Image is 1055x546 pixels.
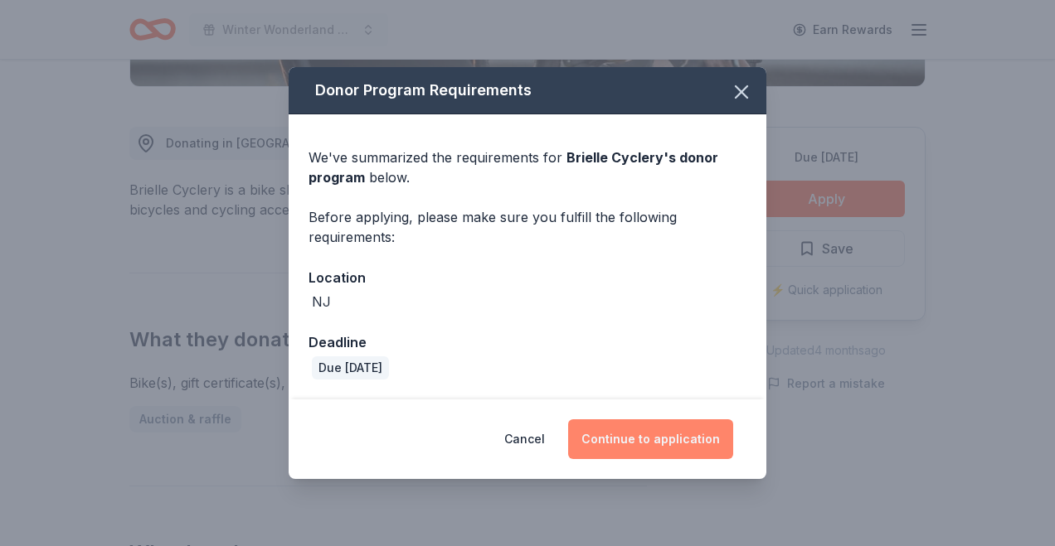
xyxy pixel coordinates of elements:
div: Deadline [309,331,746,353]
button: Continue to application [568,419,733,459]
div: Due [DATE] [312,356,389,379]
div: Donor Program Requirements [289,67,766,114]
div: Before applying, please make sure you fulfill the following requirements: [309,207,746,247]
button: Cancel [504,419,545,459]
div: Location [309,267,746,288]
div: NJ [312,292,331,312]
div: We've summarized the requirements for below. [309,147,746,187]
